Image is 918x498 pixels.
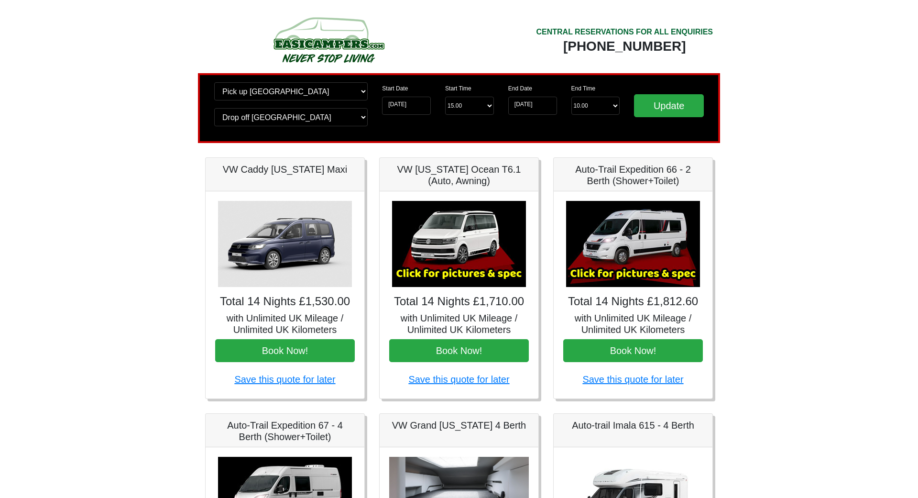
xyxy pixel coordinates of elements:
h4: Total 14 Nights £1,812.60 [563,295,703,309]
h5: VW Caddy [US_STATE] Maxi [215,164,355,175]
input: Update [634,94,704,117]
h5: VW Grand [US_STATE] 4 Berth [389,420,529,431]
div: [PHONE_NUMBER] [536,38,713,55]
img: VW Caddy California Maxi [218,201,352,287]
h4: Total 14 Nights £1,530.00 [215,295,355,309]
h5: Auto-trail Imala 615 - 4 Berth [563,420,703,431]
a: Save this quote for later [234,374,335,385]
img: VW California Ocean T6.1 (Auto, Awning) [392,201,526,287]
label: Start Time [445,84,471,93]
h5: with Unlimited UK Mileage / Unlimited UK Kilometers [215,312,355,335]
input: Return Date [508,97,557,115]
button: Book Now! [215,339,355,362]
button: Book Now! [389,339,529,362]
img: campers-checkout-logo.png [238,13,419,66]
a: Save this quote for later [408,374,509,385]
label: End Time [571,84,596,93]
a: Save this quote for later [582,374,683,385]
img: Auto-Trail Expedition 66 - 2 Berth (Shower+Toilet) [566,201,700,287]
h5: Auto-Trail Expedition 67 - 4 Berth (Shower+Toilet) [215,420,355,443]
h5: with Unlimited UK Mileage / Unlimited UK Kilometers [563,312,703,335]
div: CENTRAL RESERVATIONS FOR ALL ENQUIRIES [536,26,713,38]
label: Start Date [382,84,408,93]
button: Book Now! [563,339,703,362]
h5: with Unlimited UK Mileage / Unlimited UK Kilometers [389,312,529,335]
input: Start Date [382,97,431,115]
h4: Total 14 Nights £1,710.00 [389,295,529,309]
h5: Auto-Trail Expedition 66 - 2 Berth (Shower+Toilet) [563,164,703,187]
label: End Date [508,84,532,93]
h5: VW [US_STATE] Ocean T6.1 (Auto, Awning) [389,164,529,187]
